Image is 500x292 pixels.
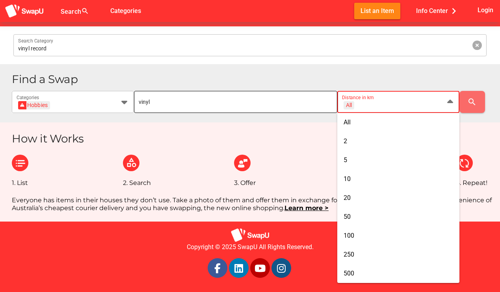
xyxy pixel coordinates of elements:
[344,194,351,202] span: 20
[187,242,314,252] span: Copyright © 2025 SwapU All Rights Reserved.
[99,6,108,16] i: false
[476,3,495,17] button: Login
[12,74,500,85] h1: Find a Swap
[344,232,354,240] span: 100
[467,97,477,107] i: search
[344,251,354,259] span: 250
[416,4,460,17] span: Info Center
[344,138,347,145] span: 2
[12,179,142,187] div: 1. List
[344,213,351,221] span: 50
[354,3,400,19] button: List an Item
[110,4,141,17] span: Categories
[344,270,354,277] span: 500
[361,6,394,16] span: List an Item
[12,132,84,145] h1: How it Works
[139,91,333,113] input: I am looking for ...
[104,7,147,14] a: Categories
[230,228,270,242] img: aSD8y5uGLpzPJLYTcYcjNu3laj1c05W5KWf0Ds+Za8uybjssssuu+yyyy677LKX2n+PWMSDJ9a87AAAAABJRU5ErkJggg==
[18,34,468,56] input: Search Category
[472,41,482,50] i: Clear
[104,3,147,19] button: Categories
[344,157,347,164] span: 5
[20,101,48,109] div: Hobbies
[284,204,329,212] a: Learn more >
[123,179,253,187] div: 2. Search
[234,179,364,187] div: 3. Offer
[12,196,492,212] div: Everyone has items in their houses they don’t use. Take a photo of them and offer them in exchang...
[344,119,351,126] span: All
[234,155,251,171] img: Group%2088.svg
[5,4,44,18] img: aSD8y5uGLpzPJLYTcYcjNu3laj1c05W5KWf0Ds+Za8uybjssssuu+yyyy677LKX2n+PWMSDJ9a87AAAAABJRU5ErkJggg==
[12,155,28,171] img: Group%2086.svg
[448,5,460,17] i: chevron_right
[478,5,493,15] span: Login
[456,155,473,171] img: Group%2090.svg
[346,102,352,109] div: All
[344,176,351,183] span: 10
[123,155,139,171] img: Group%2087.svg
[410,3,466,19] button: Info Center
